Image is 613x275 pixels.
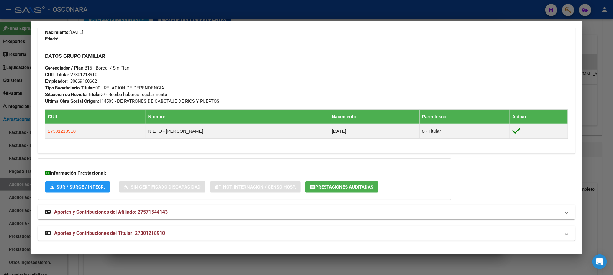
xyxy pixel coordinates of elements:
[45,85,164,91] span: 00 - RELACION DE DEPENDENCIA
[210,181,301,192] button: Not. Internacion / Censo Hosp.
[38,205,575,219] mat-expansion-panel-header: Aportes y Contribuciones del Afiliado: 27571544143
[45,92,167,97] span: 0 - Recibe haberes regularmente
[315,184,373,190] span: Prestaciones Auditadas
[45,92,102,97] strong: Situacion de Revista Titular:
[45,23,56,28] strong: Sexo:
[223,184,296,190] span: Not. Internacion / Censo Hosp.
[45,181,110,192] button: SUR / SURGE / INTEGR.
[419,109,510,124] th: Parentesco
[45,85,95,91] strong: Tipo Beneficiario Titular:
[45,170,444,177] h3: Información Prestacional:
[57,184,105,190] span: SUR / SURGE / INTEGR.
[45,36,56,42] strong: Edad:
[45,72,70,77] strong: CUIL Titular:
[45,36,58,42] span: 6
[45,23,59,28] span: F
[54,230,165,236] span: Aportes y Contribuciones del Titular: 27301218910
[419,124,510,138] td: 0 - Titular
[305,181,378,192] button: Prestaciones Auditadas
[45,30,70,35] strong: Nacimiento:
[54,209,168,215] span: Aportes y Contribuciones del Afiliado: 27571544143
[329,124,419,138] td: [DATE]
[119,181,205,192] button: Sin Certificado Discapacidad
[45,53,568,59] h3: DATOS GRUPO FAMILIAR
[45,99,99,104] strong: Ultima Obra Social Origen:
[45,109,146,124] th: CUIL
[45,99,219,104] span: 114505 - DE PATRONES DE CABOTAJE DE RIOS Y PUERTOS
[70,78,97,85] div: 30669160662
[45,30,83,35] span: [DATE]
[38,226,575,241] mat-expansion-panel-header: Aportes y Contribuciones del Titular: 27301218910
[592,254,607,269] div: Open Intercom Messenger
[48,128,76,134] span: 27301218910
[45,72,97,77] span: 27301218910
[45,65,84,71] strong: Gerenciador / Plan:
[45,79,68,84] strong: Empleador:
[45,65,129,71] span: B15 - Boreal / Sin Plan
[131,184,201,190] span: Sin Certificado Discapacidad
[146,109,329,124] th: Nombre
[329,109,419,124] th: Nacimiento
[510,109,568,124] th: Activo
[146,124,329,138] td: NIETO - [PERSON_NAME]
